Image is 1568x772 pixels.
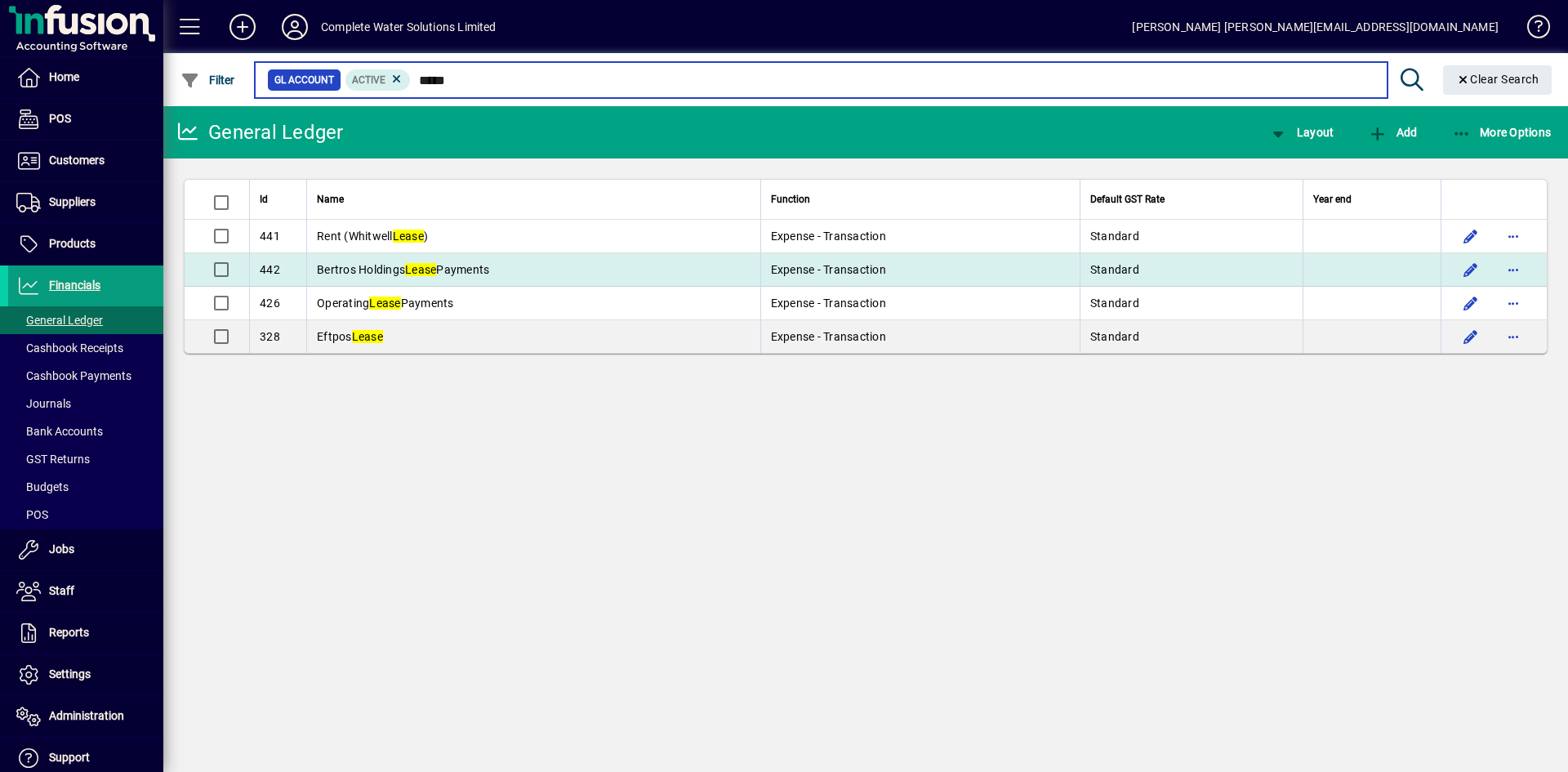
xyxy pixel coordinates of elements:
button: Edit [1458,257,1484,283]
span: Expense - Transaction [771,263,886,276]
a: General Ledger [8,306,163,334]
span: Cashbook Receipts [16,341,123,355]
span: Default GST Rate [1090,190,1165,208]
span: Layout [1268,126,1334,139]
span: 441 [260,230,280,243]
span: Budgets [16,480,69,493]
app-page-header-button: View chart layout [1251,118,1351,147]
button: More options [1500,324,1526,350]
span: 442 [260,263,280,276]
a: Staff [8,571,163,612]
span: Financials [49,279,100,292]
a: Cashbook Payments [8,362,163,390]
div: Complete Water Solutions Limited [321,14,497,40]
a: Home [8,57,163,98]
em: Lease [393,230,424,243]
span: Jobs [49,542,74,556]
span: Clear Search [1456,73,1539,86]
span: Bank Accounts [16,425,103,438]
a: Cashbook Receipts [8,334,163,362]
a: Budgets [8,473,163,501]
span: Name [317,190,344,208]
span: Id [260,190,268,208]
button: Edit [1458,223,1484,249]
button: Edit [1458,324,1484,350]
a: Reports [8,613,163,654]
span: Customers [49,154,105,167]
button: More Options [1448,118,1556,147]
span: Filter [180,74,235,87]
span: Standard [1090,263,1139,276]
div: [PERSON_NAME] [PERSON_NAME][EMAIL_ADDRESS][DOMAIN_NAME] [1132,14,1499,40]
span: Expense - Transaction [771,230,886,243]
a: GST Returns [8,445,163,473]
span: Support [49,751,90,764]
a: Bank Accounts [8,417,163,445]
span: Settings [49,667,91,681]
a: Journals [8,390,163,417]
span: Home [49,70,79,83]
a: POS [8,501,163,529]
div: Name [317,190,751,208]
span: Expense - Transaction [771,297,886,310]
span: Bertros Holdings Payments [317,263,489,276]
span: GST Returns [16,453,90,466]
span: Journals [16,397,71,410]
button: Layout [1264,118,1338,147]
span: Products [49,237,96,250]
span: Reports [49,626,89,639]
span: Suppliers [49,195,96,208]
span: Active [352,74,385,86]
span: POS [49,112,71,125]
span: Standard [1090,230,1139,243]
span: Operating Payments [317,297,454,310]
mat-chip: Activation Status: Active [345,69,411,91]
button: Filter [176,65,239,95]
a: Settings [8,654,163,695]
span: Rent (Whitwell ) [317,230,428,243]
span: Administration [49,709,124,722]
button: Profile [269,12,321,42]
span: 328 [260,330,280,343]
a: Products [8,224,163,265]
a: POS [8,99,163,140]
span: GL Account [274,72,334,88]
button: More options [1500,290,1526,316]
em: Lease [369,297,400,310]
span: POS [16,508,48,521]
a: Customers [8,141,163,181]
span: Add [1368,126,1417,139]
button: Clear [1443,65,1552,95]
span: Cashbook Payments [16,369,131,382]
button: More options [1500,223,1526,249]
a: Jobs [8,529,163,570]
em: Lease [405,263,436,276]
button: Add [216,12,269,42]
a: Knowledge Base [1515,3,1548,56]
span: Standard [1090,297,1139,310]
div: General Ledger [176,119,344,145]
div: Id [260,190,296,208]
button: Add [1364,118,1421,147]
span: Eftpos [317,330,383,343]
span: More Options [1452,126,1552,139]
span: Standard [1090,330,1139,343]
span: Expense - Transaction [771,330,886,343]
span: Staff [49,584,74,597]
button: More options [1500,257,1526,283]
span: General Ledger [16,314,103,327]
em: Lease [352,330,383,343]
span: Year end [1313,190,1352,208]
a: Administration [8,696,163,737]
a: Suppliers [8,182,163,223]
button: Edit [1458,290,1484,316]
span: 426 [260,297,280,310]
span: Function [771,190,810,208]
